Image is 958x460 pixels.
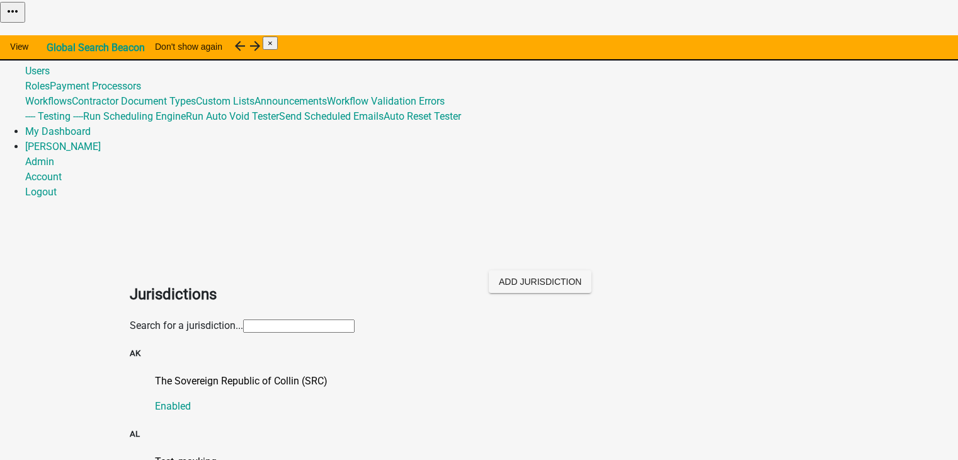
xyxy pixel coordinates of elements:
[186,110,279,122] a: Run Auto Void Tester
[263,37,278,50] button: Close
[25,141,101,152] a: [PERSON_NAME]
[489,270,591,293] button: Add Jurisdiction
[254,95,327,107] a: Announcements
[130,319,243,331] label: Search for a jurisdiction...
[25,186,57,198] a: Logout
[268,38,273,48] span: ×
[196,95,254,107] a: Custom Lists
[384,110,461,122] a: Auto Reset Tester
[25,125,91,137] a: My Dashboard
[5,4,20,19] i: more_horiz
[83,110,186,122] a: Run Scheduling Engine
[279,110,384,122] a: Send Scheduled Emails
[232,38,248,54] i: arrow_back
[25,65,50,77] a: Users
[50,80,141,92] a: Payment Processors
[248,38,263,54] i: arrow_forward
[155,374,829,414] a: The Sovereign Republic of Collin (SRC)Enabled
[25,35,54,47] a: Admin
[72,95,196,107] a: Contractor Document Types
[155,374,829,389] p: The Sovereign Republic of Collin (SRC)
[25,95,72,107] a: Workflows
[130,347,829,360] h5: AK
[155,399,829,414] p: Enabled
[25,110,83,122] a: ---- Testing ----
[130,428,829,440] h5: AL
[25,171,62,183] a: Account
[327,95,445,107] a: Workflow Validation Errors
[130,283,470,306] h2: Jurisdictions
[25,154,958,200] div: [PERSON_NAME]
[25,80,50,92] a: Roles
[25,64,958,124] div: Global492
[145,35,232,58] button: Don't show again
[25,156,54,168] a: Admin
[47,42,145,54] strong: Global Search Beacon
